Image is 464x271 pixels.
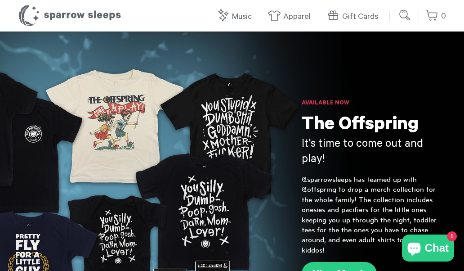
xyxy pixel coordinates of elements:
p: @sparrowsleeps has teamed up with @offspring to drop a merch collection for the whole family! The... [302,175,446,255]
a: Gift Cards [326,7,383,27]
inbox-online-store-chat: Shopify online store chat [399,235,457,264]
h6: Available Now [302,99,446,108]
a: Apparel [268,7,315,27]
h3: It's time to come out and play! [302,137,446,168]
a: Music [216,7,256,27]
h1: Sparrow Sleeps [18,5,121,27]
input: Submit [396,6,414,24]
a: 0 [425,7,446,26]
h1: The Offspring [302,115,446,137]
